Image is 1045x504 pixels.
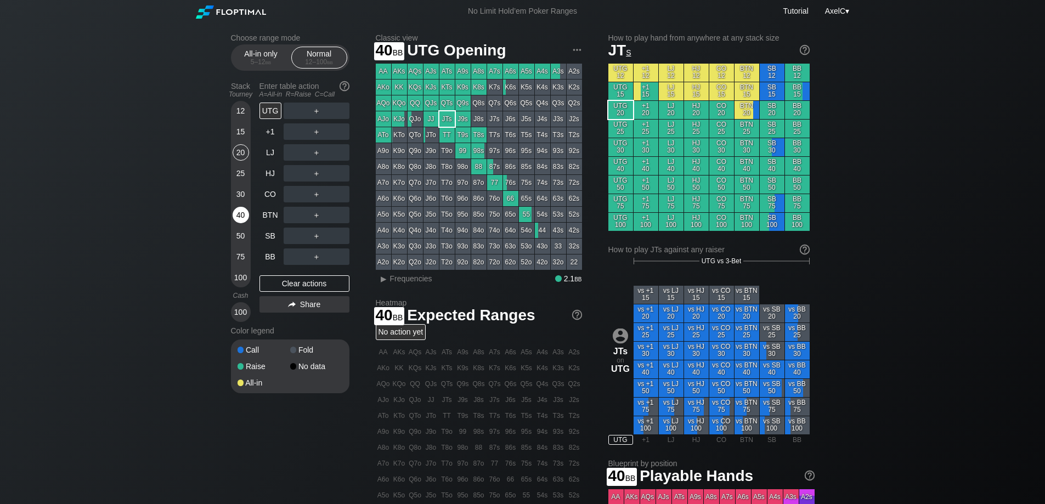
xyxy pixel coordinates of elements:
div: Q2o [408,254,423,270]
div: 88 [471,159,487,174]
div: K3o [392,239,407,254]
div: J7o [423,175,439,190]
div: HJ 40 [684,157,709,175]
div: J9s [455,111,471,127]
div: SB 15 [760,82,784,100]
div: CO 15 [709,82,734,100]
div: 25 [233,165,249,182]
div: Q6s [503,95,518,111]
div: A8o [376,159,391,174]
div: 20 [233,144,249,161]
div: BB 75 [785,194,810,212]
div: K6o [392,191,407,206]
div: Fold [290,346,343,354]
div: Q7o [408,175,423,190]
span: bb [327,58,333,66]
div: All-in only [236,47,286,68]
div: +1 25 [634,120,658,138]
div: J6o [423,191,439,206]
div: KK [392,80,407,95]
div: JTs [439,111,455,127]
div: BTN 20 [735,101,759,119]
div: 72o [487,254,502,270]
div: 63o [503,239,518,254]
div: ＋ [284,248,349,265]
div: K9s [455,80,471,95]
div: 62o [503,254,518,270]
div: 74s [535,175,550,190]
div: BTN 25 [735,120,759,138]
div: 100 [233,269,249,286]
div: 95o [455,207,471,222]
div: 12 [233,103,249,119]
div: A=All-in R=Raise C=Call [259,90,349,98]
div: K9o [392,143,407,158]
div: CO 100 [709,213,734,231]
div: 92o [455,254,471,270]
div: BB 40 [785,157,810,175]
div: UTG 40 [608,157,633,175]
div: UTG 100 [608,213,633,231]
div: Enter table action [259,77,349,103]
div: +1 40 [634,157,658,175]
div: 30 [233,186,249,202]
h2: Classic view [376,33,582,42]
div: 65o [503,207,518,222]
div: BTN 75 [735,194,759,212]
div: BTN 100 [735,213,759,231]
div: SB 30 [760,138,784,156]
div: Stack [227,77,255,103]
div: CO 40 [709,157,734,175]
div: AA [376,64,391,79]
div: A3s [551,64,566,79]
div: Q6o [408,191,423,206]
div: J3o [423,239,439,254]
div: Q7s [487,95,502,111]
div: Q4s [535,95,550,111]
div: 75o [487,207,502,222]
span: 40 [374,42,405,60]
div: AQs [408,64,423,79]
div: HJ 75 [684,194,709,212]
div: A4s [535,64,550,79]
img: share.864f2f62.svg [288,302,296,308]
div: 64s [535,191,550,206]
div: A9s [455,64,471,79]
div: 65s [519,191,534,206]
div: BB 30 [785,138,810,156]
div: T4o [439,223,455,238]
div: J6s [503,111,518,127]
div: SB 75 [760,194,784,212]
div: 43s [551,223,566,238]
div: LJ 30 [659,138,684,156]
div: 66 [503,191,518,206]
span: UTG Opening [405,42,507,60]
div: 76o [487,191,502,206]
div: 94o [455,223,471,238]
div: T3o [439,239,455,254]
div: 75s [519,175,534,190]
div: ＋ [284,228,349,244]
div: T6o [439,191,455,206]
div: 62s [567,191,582,206]
div: +1 30 [634,138,658,156]
div: ATo [376,127,391,143]
div: BB 20 [785,101,810,119]
div: KQo [392,95,407,111]
div: AQo [376,95,391,111]
div: AKo [376,80,391,95]
img: help.32db89a4.svg [799,44,811,56]
div: HJ 50 [684,175,709,194]
div: JTo [423,127,439,143]
div: BB 25 [785,120,810,138]
div: HJ 30 [684,138,709,156]
div: T7o [439,175,455,190]
div: A7s [487,64,502,79]
div: 93o [455,239,471,254]
div: T7s [487,127,502,143]
img: icon-avatar.b40e07d9.svg [613,328,628,343]
div: UTG 30 [608,138,633,156]
div: HJ 12 [684,64,709,82]
div: BTN 12 [735,64,759,82]
div: K3s [551,80,566,95]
